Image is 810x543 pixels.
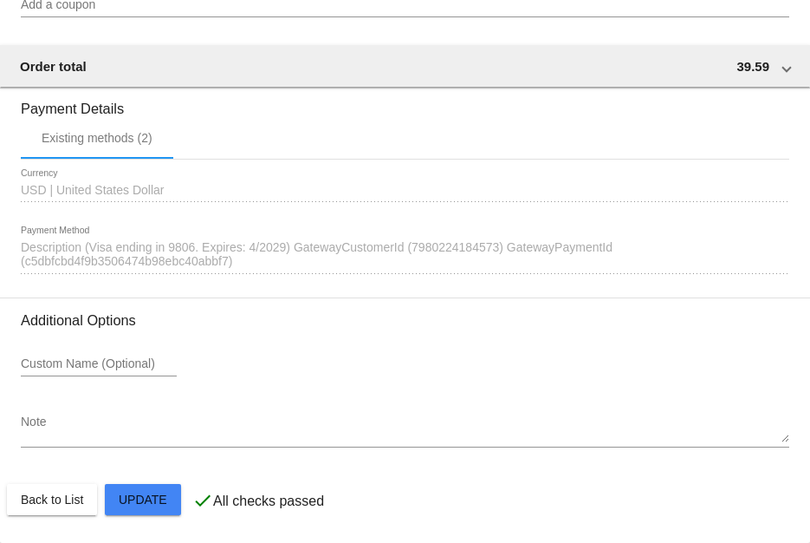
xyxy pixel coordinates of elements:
[736,59,769,74] span: 39.59
[21,183,164,197] span: USD | United States Dollar
[21,312,789,329] h3: Additional Options
[119,493,167,507] span: Update
[105,484,181,515] button: Update
[21,240,612,268] span: Description (Visa ending in 9806. Expires: 4/2029) GatewayCustomerId (7980224184573) GatewayPayme...
[20,59,87,74] span: Order total
[7,484,97,515] button: Back to List
[213,494,324,509] p: All checks passed
[21,493,83,507] span: Back to List
[21,88,789,117] h3: Payment Details
[192,490,213,511] mat-icon: check
[21,357,177,371] input: Custom Name (Optional)
[42,131,152,145] div: Existing methods (2)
